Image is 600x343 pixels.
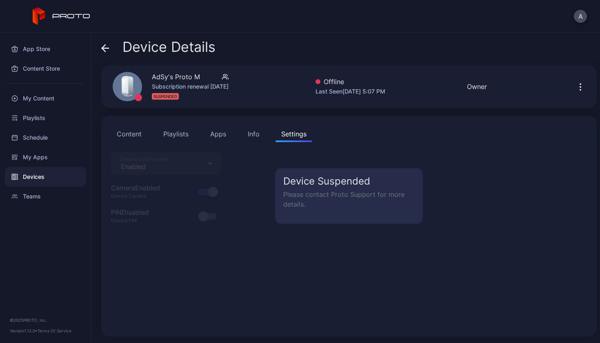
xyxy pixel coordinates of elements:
[316,87,385,96] div: Last Seen [DATE] 5:07 PM
[38,328,71,333] a: Terms Of Service
[281,129,307,139] div: Settings
[10,328,38,333] span: Version 1.12.0 •
[316,77,385,87] div: Offline
[10,317,81,323] div: © 2025 PROTO, Inc.
[276,126,312,142] button: Settings
[242,126,265,142] button: Info
[248,129,260,139] div: Info
[283,189,415,209] p: Please contact Proto Support for more details.
[152,72,200,82] div: AdSy's Proto M
[204,126,232,142] button: Apps
[5,187,86,206] a: Teams
[158,126,194,142] button: Playlists
[5,128,86,147] a: Schedule
[574,10,587,23] button: A
[5,108,86,128] a: Playlists
[5,89,86,108] a: My Content
[5,147,86,167] a: My Apps
[5,39,86,59] a: App Store
[122,39,216,55] span: Device Details
[283,176,415,186] h5: Device Suspended
[152,82,229,91] div: Subscription renewal [DATE]
[152,93,179,100] div: SUSPENDED
[5,59,86,78] a: Content Store
[467,82,487,91] div: Owner
[5,167,86,187] a: Devices
[111,126,147,142] button: Content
